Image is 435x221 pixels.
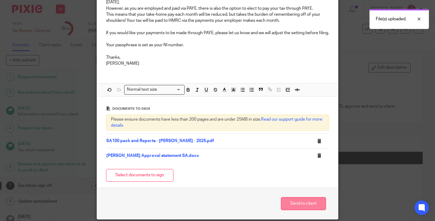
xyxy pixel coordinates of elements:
[106,115,329,131] div: Please ensure documents have less than 200 pages and are under 25MB in size.
[376,16,406,22] p: File(s) uploaded.
[112,107,150,110] span: Documents to sign
[106,169,173,182] button: Select documents to sign
[159,86,181,93] input: Search for option
[124,85,185,94] div: Search for option
[126,86,159,93] span: Normal text size
[106,60,329,67] p: [PERSON_NAME]
[106,54,329,60] p: Thanks,
[106,154,199,158] a: [PERSON_NAME] Approval statement SA.docx
[281,197,326,210] button: Send to client
[106,139,214,143] a: SA100 pack and Reports - [PERSON_NAME] - 2025.pdf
